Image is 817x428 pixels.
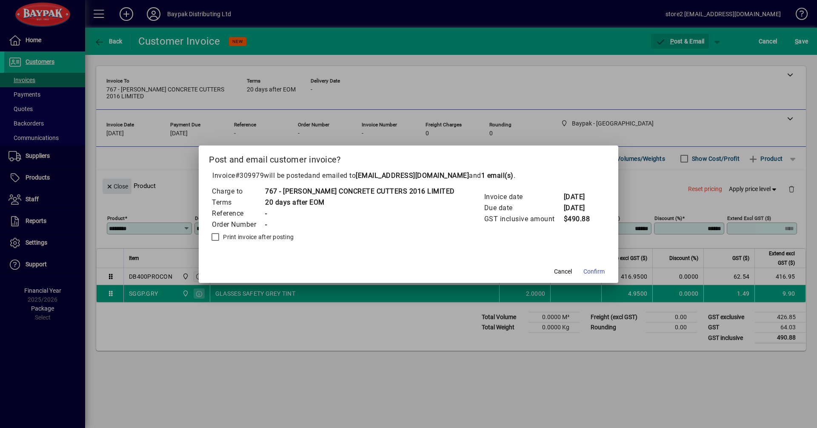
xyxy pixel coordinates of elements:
[265,208,455,219] td: -
[563,191,597,203] td: [DATE]
[265,186,455,197] td: 767 - [PERSON_NAME] CONCRETE CUTTERS 2016 LIMITED
[484,214,563,225] td: GST inclusive amount
[265,197,455,208] td: 20 days after EOM
[211,197,265,208] td: Terms
[583,267,605,276] span: Confirm
[221,233,294,241] label: Print invoice after posting
[199,146,618,170] h2: Post and email customer invoice?
[484,203,563,214] td: Due date
[211,208,265,219] td: Reference
[211,186,265,197] td: Charge to
[563,203,597,214] td: [DATE]
[563,214,597,225] td: $490.88
[356,171,469,180] b: [EMAIL_ADDRESS][DOMAIN_NAME]
[211,219,265,230] td: Order Number
[308,171,514,180] span: and emailed to
[549,264,577,280] button: Cancel
[209,171,608,181] p: Invoice will be posted .
[554,267,572,276] span: Cancel
[469,171,514,180] span: and
[481,171,514,180] b: 1 email(s)
[235,171,264,180] span: #309979
[265,219,455,230] td: -
[484,191,563,203] td: Invoice date
[580,264,608,280] button: Confirm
